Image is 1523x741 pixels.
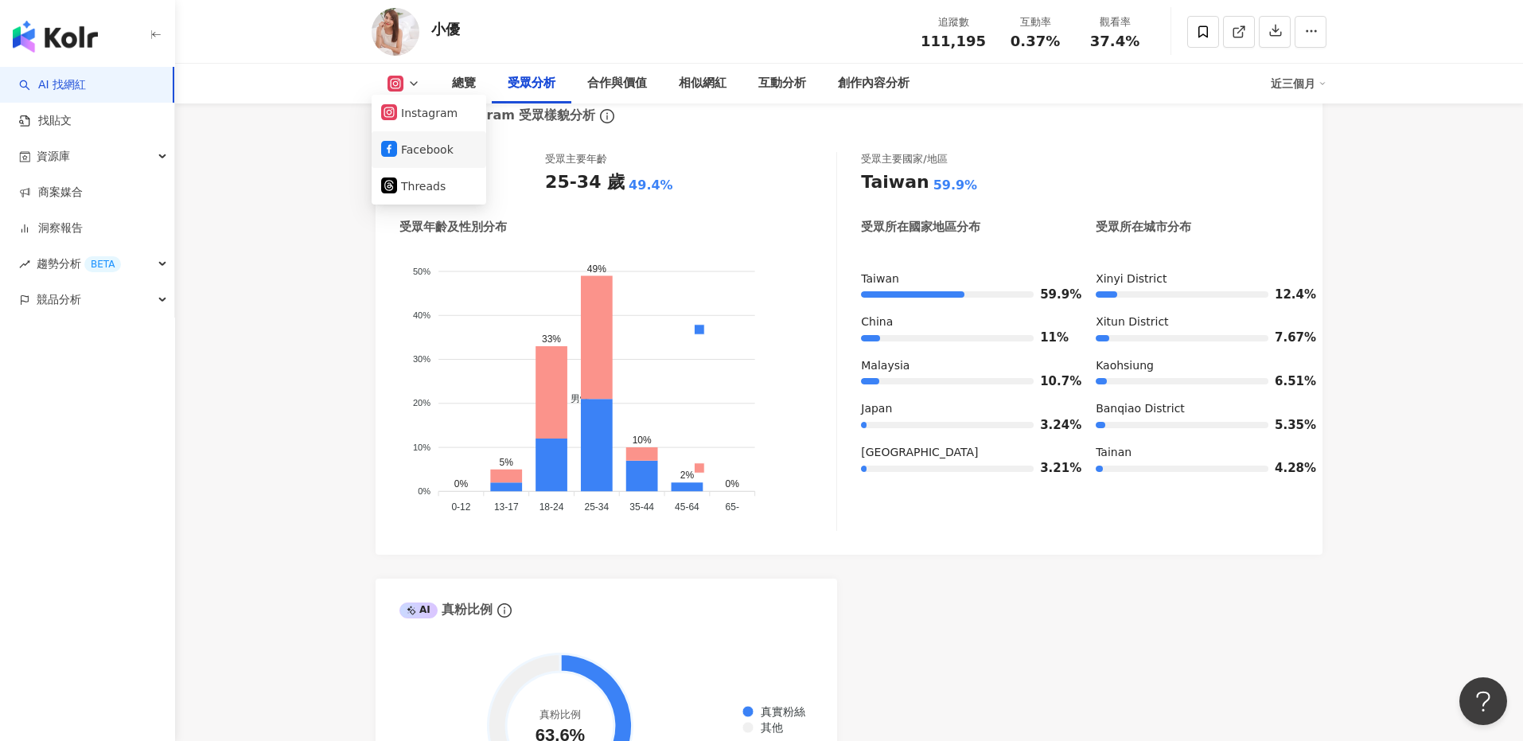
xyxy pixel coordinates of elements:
div: 總覽 [452,74,476,93]
div: China [861,314,1064,330]
span: 其他 [749,721,783,734]
tspan: 65- [726,501,739,513]
div: 49.4% [629,177,673,194]
div: 真粉比例 [399,601,493,618]
div: 受眾主要國家/地區 [861,152,947,166]
span: 37.4% [1090,33,1139,49]
tspan: 40% [413,310,430,320]
tspan: 10% [413,442,430,451]
div: Taiwan [861,170,929,195]
tspan: 25-34 [584,501,609,513]
div: 互動率 [1005,14,1065,30]
div: 小優 [431,19,460,39]
div: Taiwan [861,271,1064,287]
span: 6.51% [1275,376,1299,388]
div: 受眾主要年齡 [545,152,607,166]
div: Malaysia [861,358,1064,374]
span: 5.35% [1275,419,1299,431]
span: 3.21% [1040,462,1064,474]
div: 追蹤數 [921,14,986,30]
a: searchAI 找網紅 [19,77,86,93]
button: Instagram [381,102,477,124]
span: 11% [1040,332,1064,344]
div: 受眾所在城市分布 [1096,219,1191,236]
div: 25-34 歲 [545,170,625,195]
div: 互動分析 [758,74,806,93]
div: Xitun District [1096,314,1299,330]
tspan: 50% [413,266,430,275]
span: 競品分析 [37,282,81,318]
div: 近三個月 [1271,71,1326,96]
span: info-circle [495,601,514,620]
tspan: 35-44 [629,501,654,513]
div: 創作內容分析 [838,74,910,93]
div: Tainan [1096,445,1299,461]
button: Facebook [381,138,477,161]
div: Banqiao District [1096,401,1299,417]
tspan: 0-12 [451,501,470,513]
span: 0.37% [1011,33,1060,49]
tspan: 18-24 [539,501,564,513]
iframe: Help Scout Beacon - Open [1459,677,1507,725]
a: 商案媒合 [19,185,83,201]
span: 趨勢分析 [37,246,121,282]
div: Kaohsiung [1096,358,1299,374]
tspan: 30% [413,354,430,364]
div: Instagram 受眾樣貌分析 [399,107,595,124]
a: 找貼文 [19,113,72,129]
div: 合作與價值 [587,74,647,93]
span: 10.7% [1040,376,1064,388]
span: info-circle [598,107,617,126]
span: 真實粉絲 [749,705,805,718]
span: 3.24% [1040,419,1064,431]
img: logo [13,21,98,53]
img: KOL Avatar [372,8,419,56]
span: 7.67% [1275,332,1299,344]
span: 資源庫 [37,138,70,174]
tspan: 0% [418,486,430,496]
tspan: 13-17 [494,501,519,513]
span: 男性 [559,393,590,404]
div: Japan [861,401,1064,417]
a: 洞察報告 [19,220,83,236]
div: 相似網紅 [679,74,726,93]
span: 12.4% [1275,289,1299,301]
div: [GEOGRAPHIC_DATA] [861,445,1064,461]
span: 4.28% [1275,462,1299,474]
div: BETA [84,256,121,272]
span: 111,195 [921,33,986,49]
div: AI [399,603,438,618]
div: 觀看率 [1085,14,1145,30]
button: Threads [381,175,477,197]
div: 受眾所在國家地區分布 [861,219,980,236]
span: rise [19,259,30,270]
div: 受眾年齡及性別分布 [399,219,507,236]
tspan: 45-64 [675,501,699,513]
span: 59.9% [1040,289,1064,301]
div: 59.9% [933,177,978,194]
tspan: 20% [413,398,430,408]
div: Xinyi District [1096,271,1299,287]
div: 受眾分析 [508,74,555,93]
